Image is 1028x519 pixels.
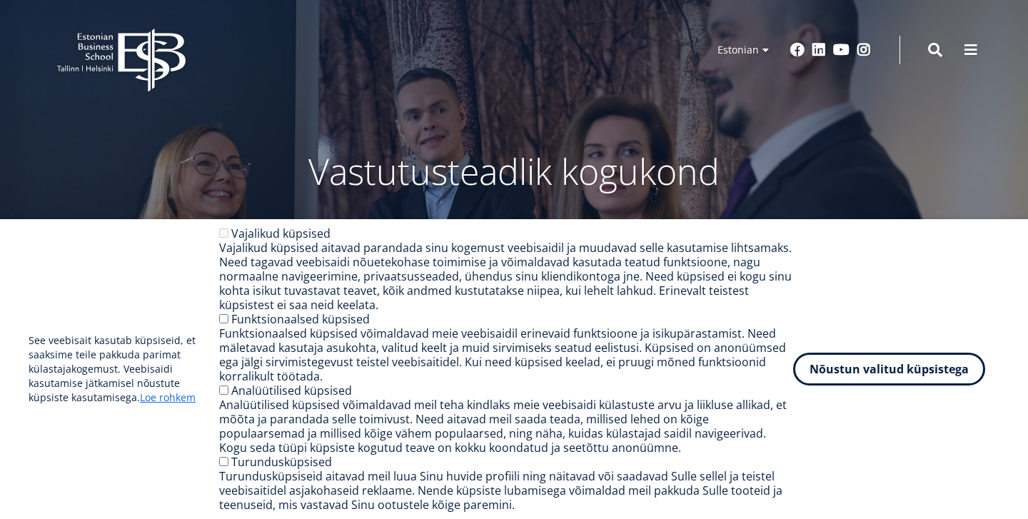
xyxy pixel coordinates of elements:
[812,43,826,57] a: Linkedin
[833,43,850,57] a: Youtube
[219,326,793,383] div: Funktsionaalsed küpsised võimaldavad meie veebisaidil erinevaid funktsioone ja isikupärastamist. ...
[219,398,793,455] div: Analüütilised küpsised võimaldavad meil teha kindlaks meie veebisaidi külastuste arvu ja liikluse...
[219,469,793,512] div: Turundusküpsiseid aitavad meil luua Sinu huvide profiili ning näitavad või saadavad Sulle sellel ...
[219,241,793,312] div: Vajalikud küpsised aitavad parandada sinu kogemust veebisaidil ja muudavad selle kasutamise lihts...
[231,226,331,241] label: Vajalikud küpsised
[857,43,871,57] a: Instagram
[231,311,370,327] label: Funktsionaalsed küpsised
[790,43,805,57] a: Facebook
[29,333,219,405] p: See veebisait kasutab küpsiseid, et saaksime teile pakkuda parimat külastajakogemust. Veebisaidi ...
[140,390,196,405] a: Loe rohkem
[231,383,352,398] label: Analüütilised küpsised
[136,150,892,193] p: Vastutusteadlik kogukond
[793,353,985,386] button: Nõustun valitud küpsistega
[231,454,332,470] label: Turundusküpsised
